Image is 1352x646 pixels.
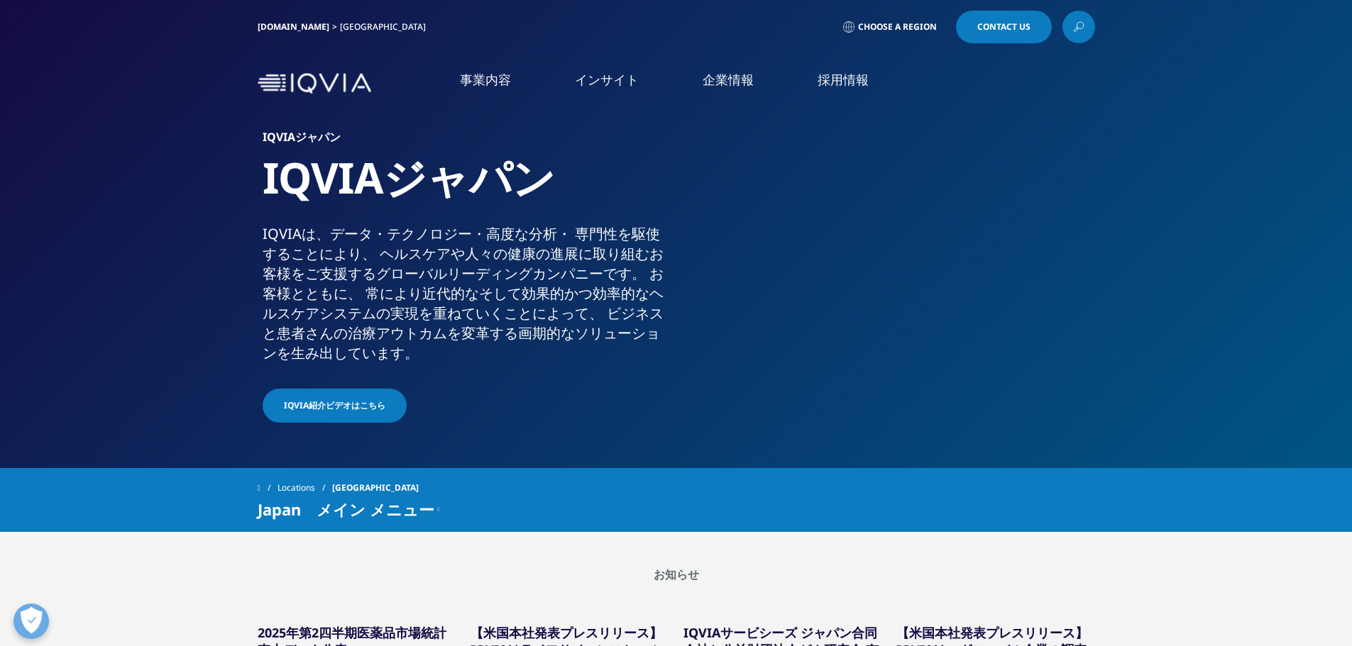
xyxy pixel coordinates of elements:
span: Contact Us [977,23,1031,31]
a: 採用情報 [818,71,869,89]
a: IQVIA紹介ビデオはこちら [263,389,407,423]
h1: IQVIAジャパン [263,151,671,224]
a: 事業内容 [460,71,511,89]
h6: IQVIAジャパン [263,131,671,151]
a: [DOMAIN_NAME] [258,21,329,33]
div: [GEOGRAPHIC_DATA] [340,21,432,33]
a: インサイト [575,71,639,89]
img: 873_asian-businesspeople-meeting-in-office.jpg [710,131,1089,415]
div: IQVIAは、​データ・​テクノロジー・​高度な​分析・​ 専門性を​駆使する​ことに​より、​ ヘルスケアや​人々の​健康の​進展に​取り組む​お客様を​ご支援​する​グローバル​リーディング... [263,224,671,363]
span: Choose a Region [858,21,937,33]
a: 企業情報 [703,71,754,89]
h2: お知らせ [258,567,1095,581]
a: Locations [277,475,332,501]
span: [GEOGRAPHIC_DATA] [332,475,419,501]
a: Contact Us [956,11,1052,43]
span: IQVIA紹介ビデオはこちら [284,399,385,412]
span: Japan メイン メニュー [258,501,434,518]
nav: Primary [377,50,1095,117]
button: Open Preferences [13,603,49,639]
